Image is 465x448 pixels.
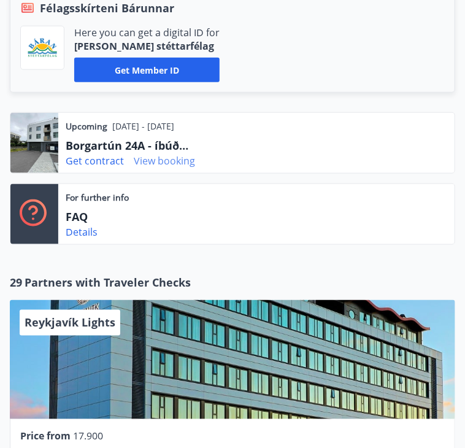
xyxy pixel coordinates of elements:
img: Bz2lGXKH3FXEIQKvoQ8VL0Fr0uCiWgfgA3I6fSs8.png [28,38,57,58]
span: Partners with Traveler Checks [25,274,191,290]
p: [DATE] - [DATE] [112,120,174,133]
a: Get contract [66,154,124,168]
span: 17.900 [73,430,103,443]
p: For further info [66,191,129,204]
a: View booking [134,154,195,168]
p: Upcoming [66,120,107,133]
span: 29 [10,274,22,290]
p: FAQ [66,209,188,225]
span: Reykjavík Lights [25,315,115,330]
span: Price from [20,430,71,443]
p: [PERSON_NAME] stéttarfélag [74,39,220,53]
a: Details [66,225,98,239]
p: Borgartún 24A - íbúð 309 [66,137,188,153]
button: Get member ID [74,58,220,82]
p: Here you can get a digital ID for [74,26,220,39]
